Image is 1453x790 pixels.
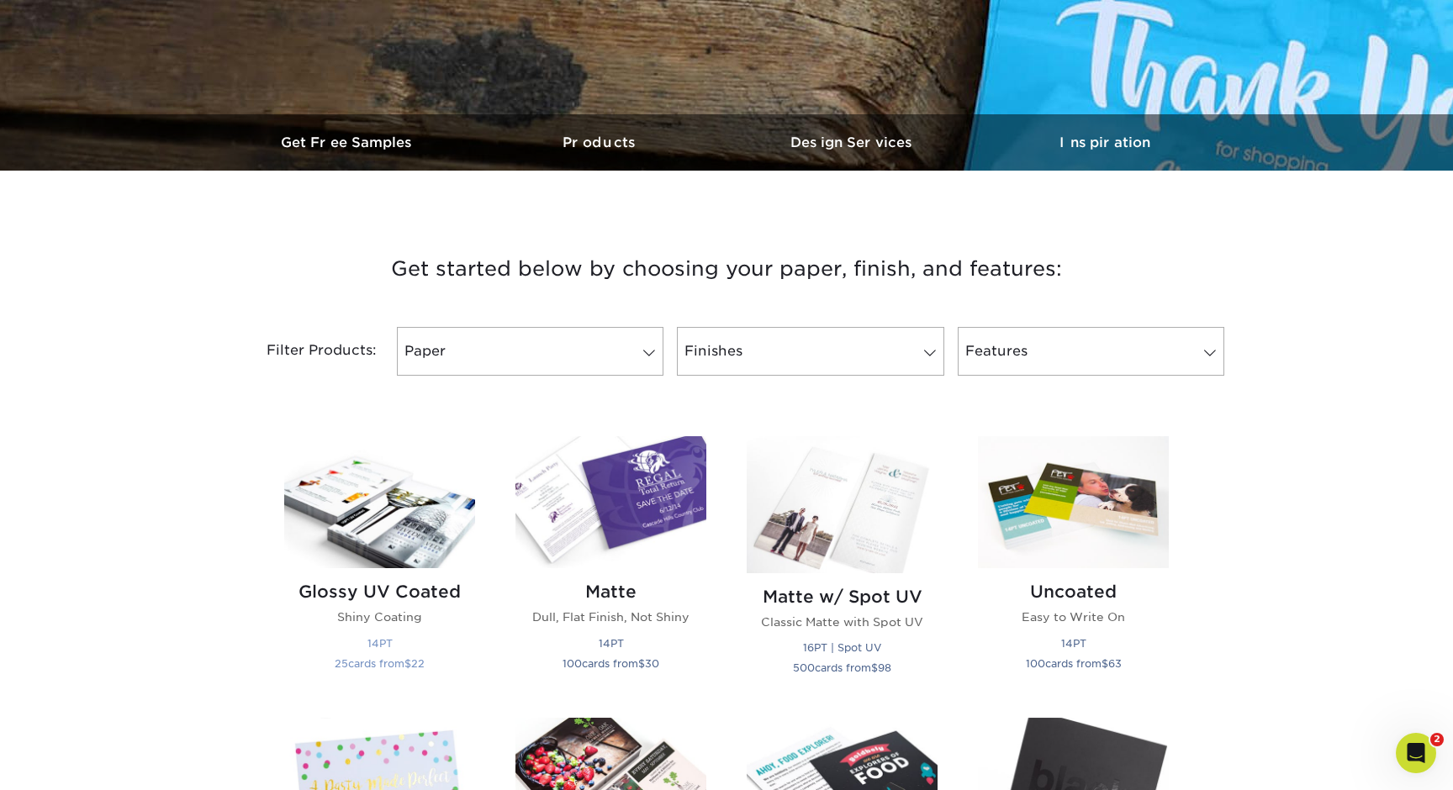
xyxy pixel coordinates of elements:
[958,327,1224,376] a: Features
[235,231,1218,307] h3: Get started below by choosing your paper, finish, and features:
[978,582,1169,602] h2: Uncoated
[335,657,348,670] span: 25
[411,657,425,670] span: 22
[1026,657,1045,670] span: 100
[1108,657,1122,670] span: 63
[1430,733,1444,746] span: 2
[747,587,938,607] h2: Matte w/ Spot UV
[474,134,726,150] h3: Products
[284,436,475,568] img: Glossy UV Coated Postcards
[284,582,475,602] h2: Glossy UV Coated
[978,608,1169,625] p: Easy to Write On
[793,661,815,674] span: 500
[747,436,938,698] a: Matte w/ Spot UV Postcards Matte w/ Spot UV Classic Matte with Spot UV 16PT | Spot UV 500cards fr...
[284,436,475,698] a: Glossy UV Coated Postcards Glossy UV Coated Shiny Coating 14PT 25cards from$22
[1026,657,1122,670] small: cards from
[1396,733,1436,773] iframe: Intercom live chat
[367,637,393,650] small: 14PT
[474,114,726,171] a: Products
[563,657,659,670] small: cards from
[793,661,891,674] small: cards from
[1102,657,1108,670] span: $
[878,661,891,674] span: 98
[515,608,706,625] p: Dull, Flat Finish, Not Shiny
[222,134,474,150] h3: Get Free Samples
[979,134,1231,150] h3: Inspiration
[404,657,411,670] span: $
[599,637,624,650] small: 14PT
[397,327,663,376] a: Paper
[677,327,943,376] a: Finishes
[726,114,979,171] a: Design Services
[515,436,706,698] a: Matte Postcards Matte Dull, Flat Finish, Not Shiny 14PT 100cards from$30
[284,608,475,625] p: Shiny Coating
[1061,637,1086,650] small: 14PT
[563,657,582,670] span: 100
[978,436,1169,568] img: Uncoated Postcards
[638,657,645,670] span: $
[645,657,659,670] span: 30
[978,436,1169,698] a: Uncoated Postcards Uncoated Easy to Write On 14PT 100cards from$63
[726,134,979,150] h3: Design Services
[222,114,474,171] a: Get Free Samples
[803,641,881,654] small: 16PT | Spot UV
[335,657,425,670] small: cards from
[515,436,706,568] img: Matte Postcards
[871,661,878,674] span: $
[747,614,938,630] p: Classic Matte with Spot UV
[515,582,706,602] h2: Matte
[747,436,938,572] img: Matte w/ Spot UV Postcards
[979,114,1231,171] a: Inspiration
[222,327,390,376] div: Filter Products:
